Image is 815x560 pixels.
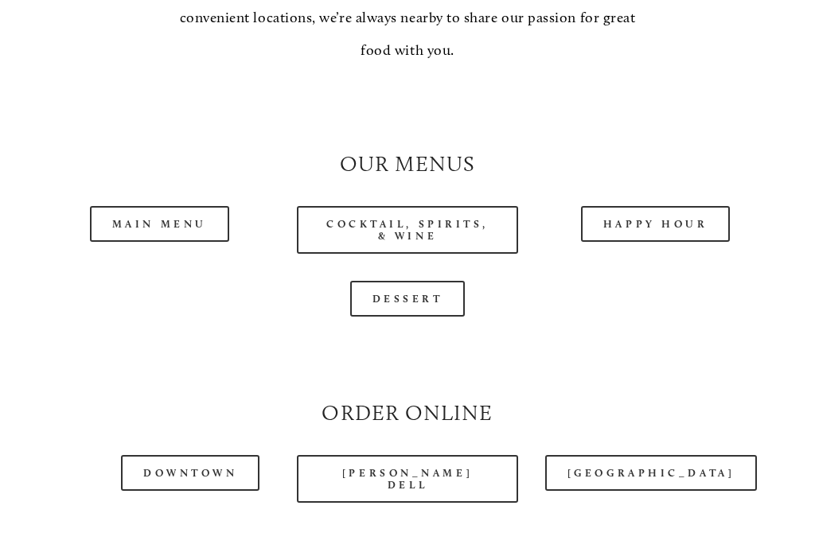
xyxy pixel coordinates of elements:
a: [PERSON_NAME] Dell [297,455,518,503]
a: Downtown [121,455,259,491]
h2: Our Menus [49,149,766,179]
a: Happy Hour [581,206,731,242]
a: Dessert [350,281,466,317]
h2: Order Online [49,398,766,428]
a: Cocktail, Spirits, & Wine [297,206,518,254]
a: Main Menu [90,206,229,242]
a: [GEOGRAPHIC_DATA] [545,455,757,491]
